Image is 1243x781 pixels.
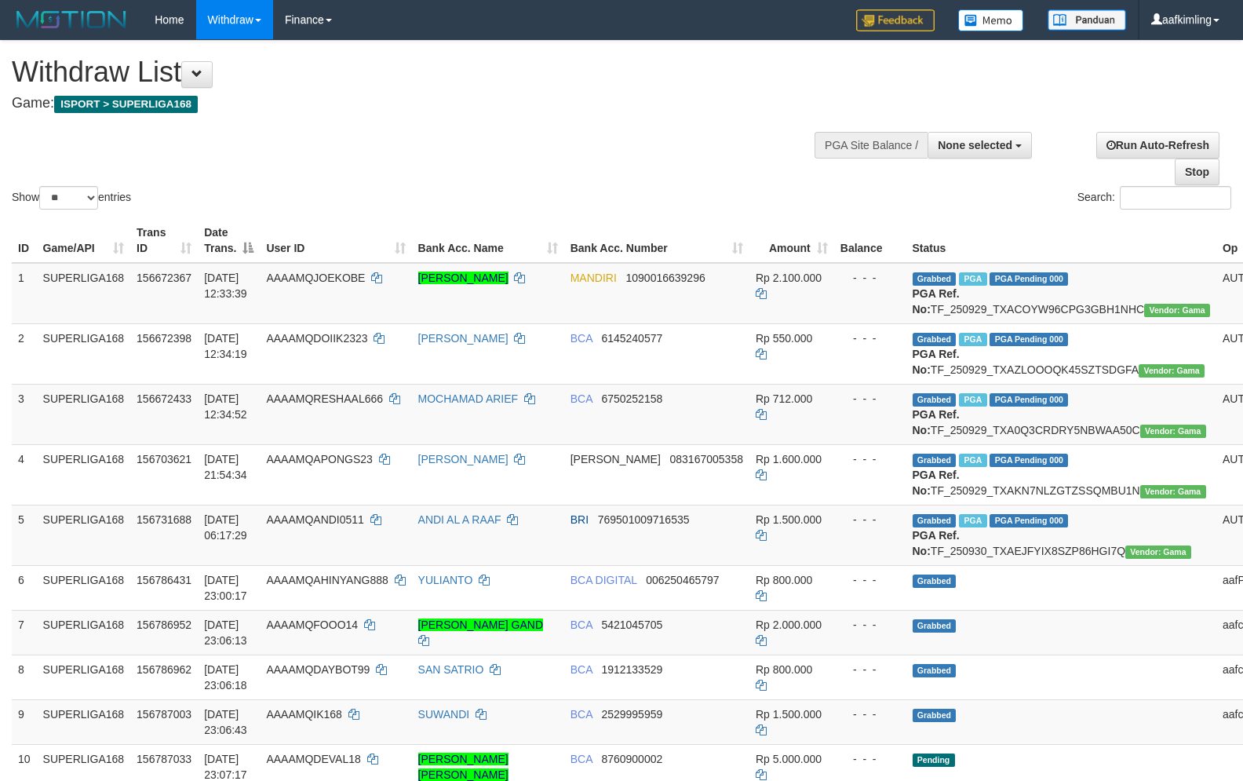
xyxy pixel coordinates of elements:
span: Rp 1.500.000 [756,513,822,526]
span: BCA [570,619,592,631]
span: [PERSON_NAME] [570,453,661,465]
span: AAAAMQAHINYANG888 [266,574,388,586]
span: Copy 6145240577 to clipboard [601,332,662,345]
span: Copy 2529995959 to clipboard [601,708,662,721]
div: - - - [840,617,900,633]
span: Marked by aafsengchandara [959,272,986,286]
span: Copy 006250465797 to clipboard [646,574,719,586]
th: Bank Acc. Number: activate to sort column ascending [564,218,749,263]
b: PGA Ref. No: [913,408,960,436]
span: [DATE] 23:06:43 [204,708,247,736]
span: BCA [570,392,592,405]
span: PGA Pending [990,393,1068,407]
a: [PERSON_NAME] GAND [418,619,543,631]
b: PGA Ref. No: [913,529,960,557]
span: [DATE] 12:33:39 [204,272,247,300]
span: Copy 769501009716535 to clipboard [598,513,690,526]
span: 156786962 [137,663,191,676]
td: TF_250930_TXAEJFYIX8SZP86HGI7Q [906,505,1216,565]
span: Copy 083167005358 to clipboard [670,453,743,465]
img: Feedback.jpg [856,9,935,31]
span: Rp 5.000.000 [756,753,822,765]
span: BRI [570,513,589,526]
span: 156672433 [137,392,191,405]
span: Rp 2.100.000 [756,272,822,284]
td: TF_250929_TXACOYW96CPG3GBH1NHC [906,263,1216,324]
th: Status [906,218,1216,263]
span: BCA [570,663,592,676]
span: 156786431 [137,574,191,586]
td: SUPERLIGA168 [37,444,131,505]
span: Rp 800.000 [756,574,812,586]
span: Copy 5421045705 to clipboard [601,619,662,631]
span: AAAAMQAPONGS23 [266,453,372,465]
td: SUPERLIGA168 [37,505,131,565]
span: [DATE] 06:17:29 [204,513,247,542]
td: SUPERLIGA168 [37,565,131,610]
span: [DATE] 23:00:17 [204,574,247,602]
a: [PERSON_NAME] [418,272,508,284]
span: Grabbed [913,709,957,722]
a: [PERSON_NAME] [418,332,508,345]
td: 5 [12,505,37,565]
td: TF_250929_TXAZLOOOQK45SZTSDGFA [906,323,1216,384]
span: Grabbed [913,664,957,677]
span: 156786952 [137,619,191,631]
span: Marked by aafchhiseyha [959,454,986,467]
span: [DATE] 12:34:19 [204,332,247,360]
span: [DATE] 23:06:18 [204,663,247,692]
div: PGA Site Balance / [815,132,928,159]
td: SUPERLIGA168 [37,655,131,699]
b: PGA Ref. No: [913,287,960,316]
span: AAAAMQDEVAL18 [266,753,360,765]
span: Rp 1.500.000 [756,708,822,721]
span: Grabbed [913,454,957,467]
span: AAAAMQANDI0511 [266,513,364,526]
select: Showentries [39,186,98,210]
span: Rp 2.000.000 [756,619,822,631]
b: PGA Ref. No: [913,469,960,497]
span: AAAAMQIK168 [266,708,342,721]
a: ANDI AL A RAAF [418,513,501,526]
span: BCA [570,332,592,345]
span: 156672367 [137,272,191,284]
span: Rp 550.000 [756,332,812,345]
span: PGA Pending [990,454,1068,467]
th: ID [12,218,37,263]
span: Grabbed [913,514,957,527]
span: Marked by aafsoycanthlai [959,333,986,346]
td: 7 [12,610,37,655]
span: [DATE] 21:54:34 [204,453,247,481]
span: None selected [938,139,1012,151]
span: Grabbed [913,272,957,286]
div: - - - [840,270,900,286]
th: Trans ID: activate to sort column ascending [130,218,198,263]
span: 156787033 [137,753,191,765]
span: 156703621 [137,453,191,465]
input: Search: [1120,186,1231,210]
span: Rp 712.000 [756,392,812,405]
td: 2 [12,323,37,384]
div: - - - [840,330,900,346]
h1: Withdraw List [12,57,813,88]
td: 9 [12,699,37,744]
th: Bank Acc. Name: activate to sort column ascending [412,218,564,263]
div: - - - [840,391,900,407]
div: - - - [840,512,900,527]
td: TF_250929_TXAKN7NLZGTZSSQMBU1N [906,444,1216,505]
span: Rp 800.000 [756,663,812,676]
span: Rp 1.600.000 [756,453,822,465]
label: Show entries [12,186,131,210]
td: 4 [12,444,37,505]
a: YULIANTO [418,574,473,586]
a: SUWANDI [418,708,470,721]
b: PGA Ref. No: [913,348,960,376]
h4: Game: [12,96,813,111]
td: 1 [12,263,37,324]
th: User ID: activate to sort column ascending [260,218,411,263]
span: 156672398 [137,332,191,345]
span: Vendor URL: https://trx31.1velocity.biz [1139,364,1205,378]
span: Grabbed [913,333,957,346]
span: Copy 1090016639296 to clipboard [626,272,705,284]
span: ISPORT > SUPERLIGA168 [54,96,198,113]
